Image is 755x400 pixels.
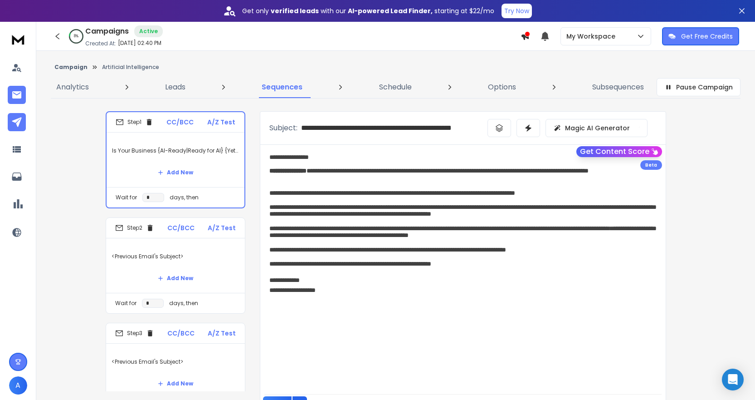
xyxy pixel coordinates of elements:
p: CC/BCC [167,223,195,232]
button: Get Content Score [576,146,662,157]
p: Options [488,82,516,93]
div: Step 1 [116,118,153,126]
div: Beta [640,160,662,170]
p: Subject: [269,123,297,133]
p: Wait for [116,194,137,201]
p: Artificial Intelligence [102,64,159,71]
button: Add New [151,375,200,393]
p: days, then [169,300,198,307]
div: Step 2 [115,224,154,232]
a: Leads [160,76,191,98]
strong: verified leads [271,6,319,15]
strong: AI-powered Lead Finder, [348,6,433,15]
img: logo [9,31,27,48]
button: Add New [151,269,200,287]
button: Magic AI Generator [546,119,648,137]
p: A/Z Test [208,223,236,232]
button: A [9,376,27,395]
p: Subsequences [592,82,644,93]
p: days, then [170,194,199,201]
p: 8 % [74,34,78,39]
p: Magic AI Generator [565,123,630,133]
p: [DATE] 02:40 PM [118,40,161,47]
button: Pause Campaign [657,78,740,96]
div: Open Intercom Messenger [722,369,744,390]
h1: Campaigns [85,26,129,37]
button: Try Now [502,4,532,18]
li: Step2CC/BCCA/Z Test<Previous Email's Subject>Add NewWait fordays, then [106,217,245,314]
a: Subsequences [587,76,649,98]
button: Get Free Credits [662,27,739,45]
p: My Workspace [566,32,619,41]
p: Try Now [504,6,529,15]
p: Is Your Business {AI-Ready|Ready for AI} {Yet|Already}? [112,138,239,163]
p: Wait for [115,300,136,307]
p: Leads [165,82,185,93]
p: <Previous Email's Subject> [112,244,239,269]
p: Sequences [262,82,302,93]
p: A/Z Test [208,329,236,338]
p: A/Z Test [207,118,235,127]
div: Active [134,25,163,37]
p: Get Free Credits [681,32,733,41]
div: Step 3 [115,329,154,337]
a: Schedule [374,76,417,98]
li: Step1CC/BCCA/Z TestIs Your Business {AI-Ready|Ready for AI} {Yet|Already}?Add NewWait fordays, then [106,111,245,208]
a: Sequences [256,76,308,98]
button: Campaign [54,64,88,71]
button: Add New [151,163,200,182]
a: Options [482,76,521,98]
p: Created At: [85,40,116,47]
a: Analytics [51,76,94,98]
p: Analytics [56,82,89,93]
p: <Previous Email's Subject> [112,349,239,375]
p: CC/BCC [167,329,195,338]
p: Schedule [379,82,412,93]
p: Get only with our starting at $22/mo [242,6,494,15]
p: CC/BCC [166,118,194,127]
